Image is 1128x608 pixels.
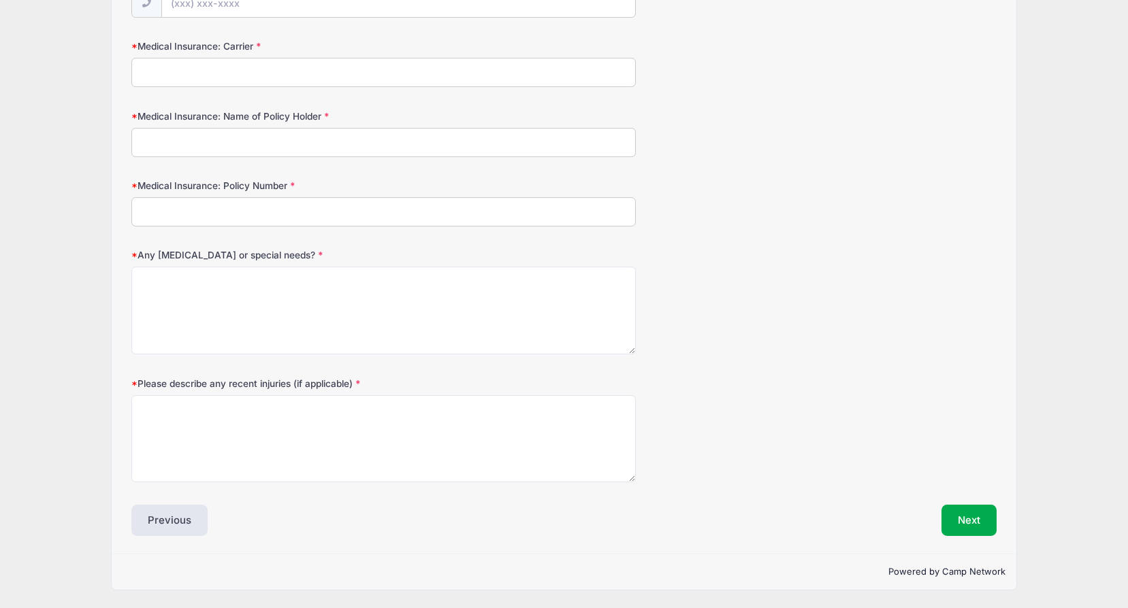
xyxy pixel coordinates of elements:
button: Next [941,505,997,536]
label: Any [MEDICAL_DATA] or special needs? [131,248,419,262]
p: Powered by Camp Network [123,565,1005,579]
label: Medical Insurance: Carrier [131,39,419,53]
label: Medical Insurance: Name of Policy Holder [131,109,419,123]
label: Medical Insurance: Policy Number [131,179,419,192]
label: Please describe any recent injuries (if applicable) [131,377,419,390]
button: Previous [131,505,208,536]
